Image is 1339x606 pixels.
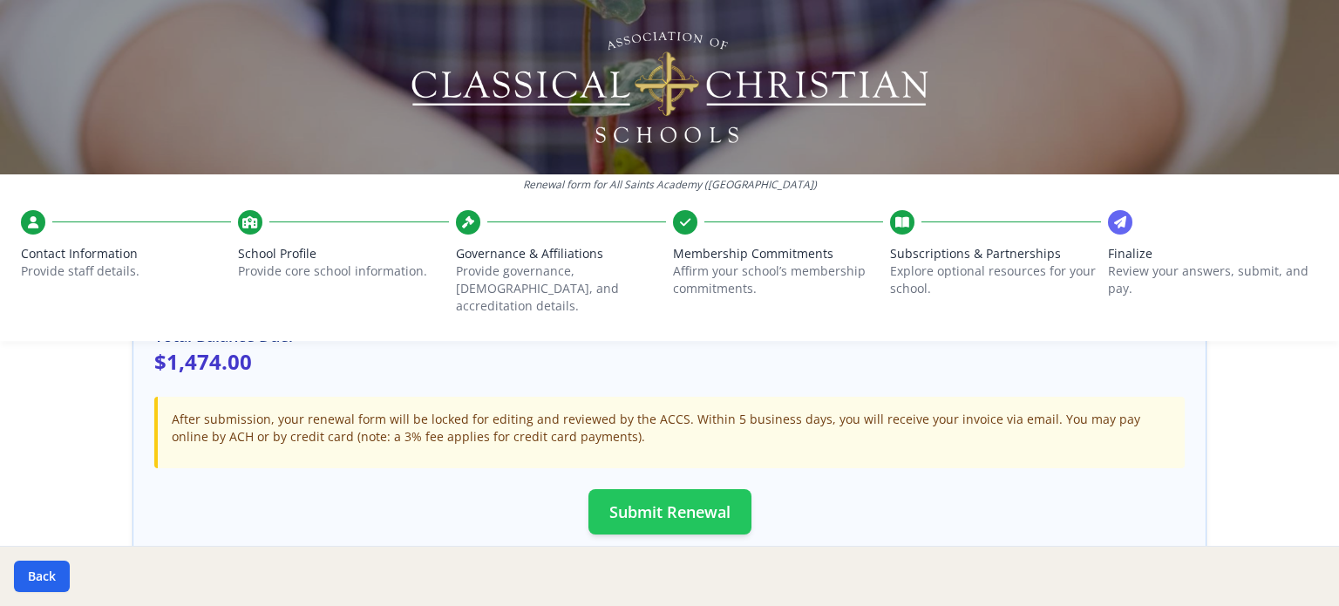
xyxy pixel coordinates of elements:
[238,262,448,280] p: Provide core school information.
[21,262,231,280] p: Provide staff details.
[409,26,931,148] img: Logo
[172,411,1171,446] p: After submission, your renewal form will be locked for editing and reviewed by the ACCS. Within 5...
[1108,262,1318,297] p: Review your answers, submit, and pay.
[890,262,1100,297] p: Explore optional resources for your school.
[456,245,666,262] span: Governance & Affiliations
[154,348,1185,376] p: $1,474.00
[14,561,70,592] button: Back
[238,245,448,262] span: School Profile
[21,245,231,262] span: Contact Information
[456,262,666,315] p: Provide governance, [DEMOGRAPHIC_DATA], and accreditation details.
[890,245,1100,262] span: Subscriptions & Partnerships
[588,489,751,535] button: Submit Renewal
[1108,245,1318,262] span: Finalize
[673,245,883,262] span: Membership Commitments
[673,262,883,297] p: Affirm your school’s membership commitments.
